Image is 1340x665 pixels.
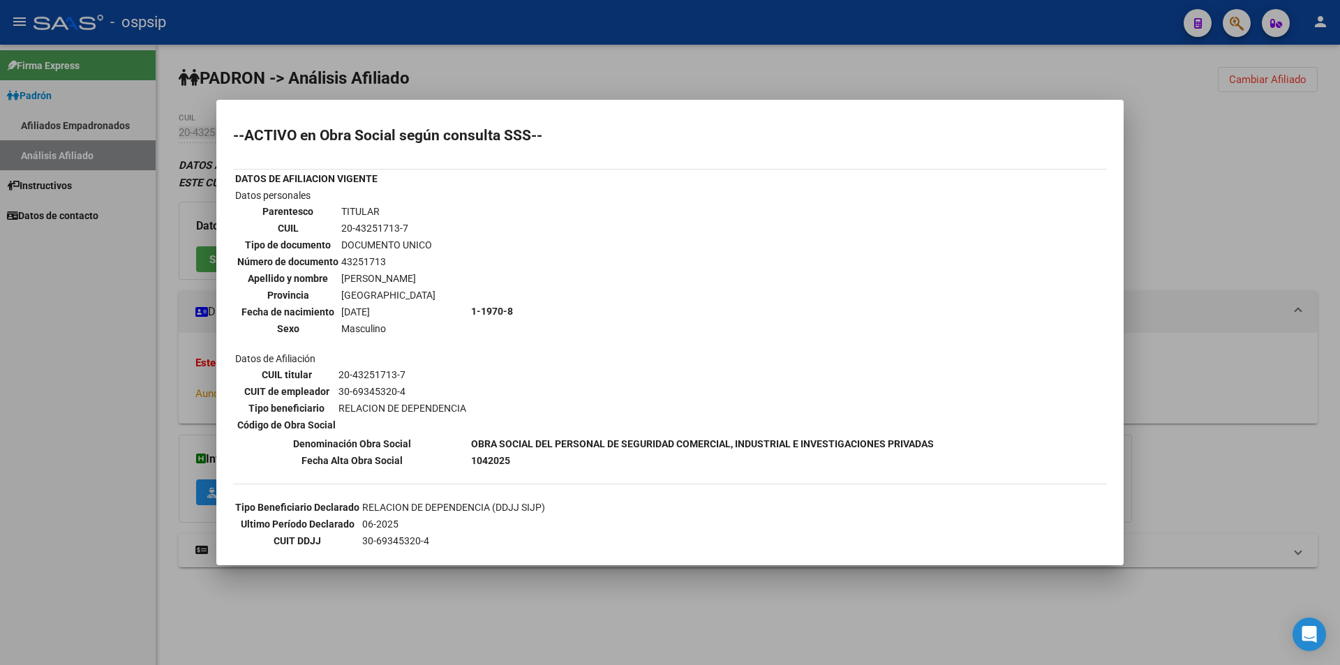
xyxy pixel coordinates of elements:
[341,287,436,303] td: [GEOGRAPHIC_DATA]
[471,306,513,317] b: 1-1970-8
[237,384,336,399] th: CUIT de empleador
[234,188,469,435] td: Datos personales Datos de Afiliación
[233,128,1107,142] h2: --ACTIVO en Obra Social según consulta SSS--
[338,367,467,382] td: 20-43251713-7
[237,204,339,219] th: Parentesco
[234,516,360,532] th: Ultimo Período Declarado
[471,438,934,449] b: OBRA SOCIAL DEL PERSONAL DE SEGURIDAD COMERCIAL, INDUSTRIAL E INVESTIGACIONES PRIVADAS
[341,321,436,336] td: Masculino
[237,221,339,236] th: CUIL
[234,453,469,468] th: Fecha Alta Obra Social
[341,271,436,286] td: [PERSON_NAME]
[341,221,436,236] td: 20-43251713-7
[237,287,339,303] th: Provincia
[234,533,360,548] th: CUIT DDJJ
[237,417,336,433] th: Código de Obra Social
[471,455,510,466] b: 1042025
[362,500,856,515] td: RELACION DE DEPENDENCIA (DDJJ SIJP)
[338,384,467,399] td: 30-69345320-4
[341,237,436,253] td: DOCUMENTO UNICO
[362,516,856,532] td: 06-2025
[341,254,436,269] td: 43251713
[234,436,469,451] th: Denominación Obra Social
[235,173,378,184] b: DATOS DE AFILIACION VIGENTE
[234,500,360,515] th: Tipo Beneficiario Declarado
[237,304,339,320] th: Fecha de nacimiento
[341,304,436,320] td: [DATE]
[362,533,856,548] td: 30-69345320-4
[338,401,467,416] td: RELACION DE DEPENDENCIA
[1293,618,1326,651] div: Open Intercom Messenger
[237,271,339,286] th: Apellido y nombre
[237,237,339,253] th: Tipo de documento
[237,254,339,269] th: Número de documento
[237,321,339,336] th: Sexo
[237,401,336,416] th: Tipo beneficiario
[341,204,436,219] td: TITULAR
[237,367,336,382] th: CUIL titular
